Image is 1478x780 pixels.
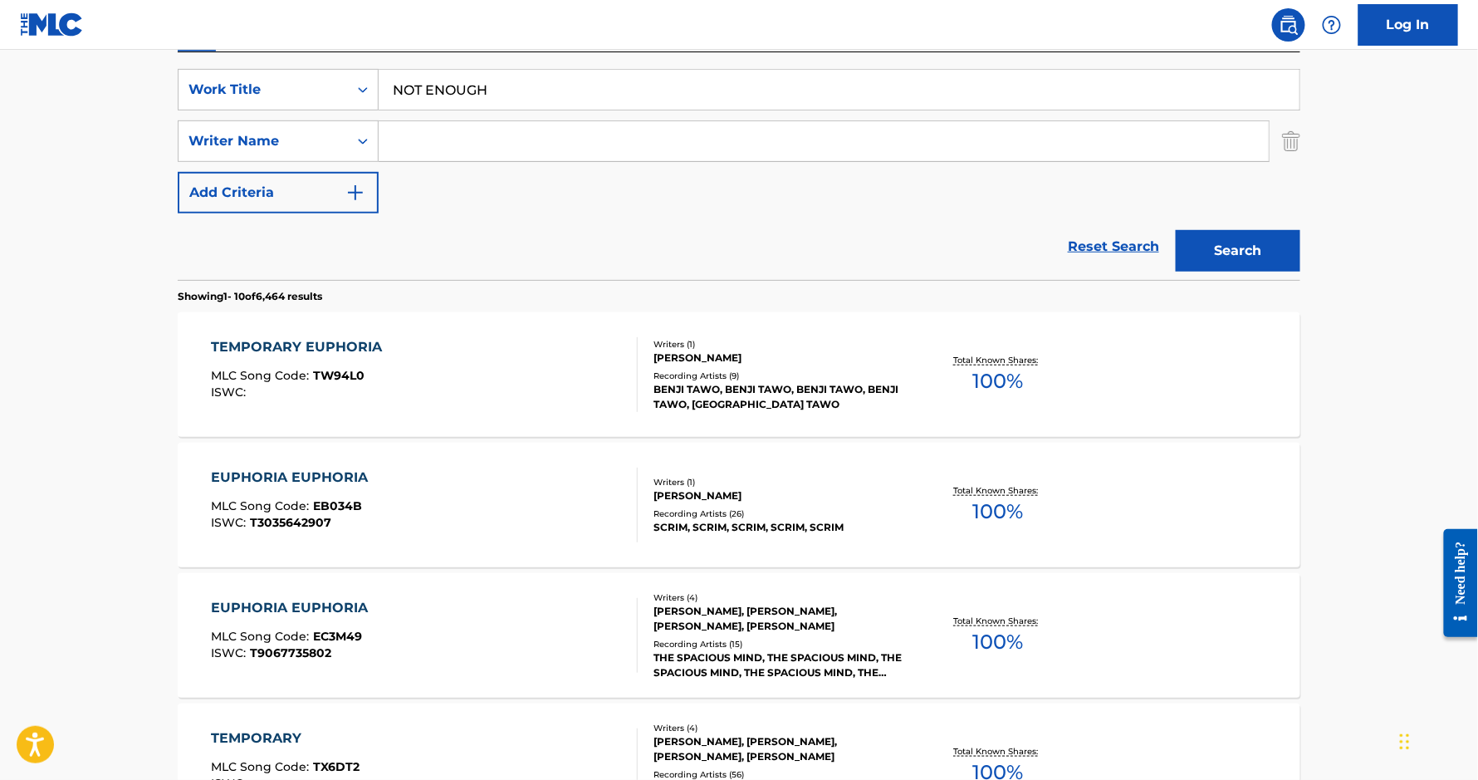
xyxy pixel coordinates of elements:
[345,183,365,203] img: 9d2ae6d4665cec9f34b9.svg
[212,498,314,513] span: MLC Song Code :
[653,488,904,503] div: [PERSON_NAME]
[1400,717,1410,767] div: Drag
[1432,517,1478,650] iframe: Resource Center
[1060,228,1167,265] a: Reset Search
[953,615,1042,627] p: Total Known Shares:
[212,337,391,357] div: TEMPORARY EUPHORIA
[178,573,1300,698] a: EUPHORIA EUPHORIAMLC Song Code:EC3M49ISWC:T9067735802Writers (4)[PERSON_NAME], [PERSON_NAME], [PE...
[1279,15,1299,35] img: search
[1322,15,1342,35] img: help
[212,368,314,383] span: MLC Song Code :
[178,289,322,304] p: Showing 1 - 10 of 6,464 results
[188,131,338,151] div: Writer Name
[212,468,377,488] div: EUPHORIA EUPHORIA
[953,745,1042,758] p: Total Known Shares:
[212,645,251,660] span: ISWC :
[653,370,904,382] div: Recording Artists ( 9 )
[314,368,365,383] span: TW94L0
[653,722,904,734] div: Writers ( 4 )
[251,645,332,660] span: T9067735802
[653,638,904,650] div: Recording Artists ( 15 )
[188,80,338,100] div: Work Title
[212,728,360,748] div: TEMPORARY
[1315,8,1348,42] div: Help
[20,12,84,37] img: MLC Logo
[972,497,1023,527] span: 100 %
[314,629,363,644] span: EC3M49
[653,734,904,764] div: [PERSON_NAME], [PERSON_NAME], [PERSON_NAME], [PERSON_NAME]
[653,382,904,412] div: BENJI TAWO, BENJI TAWO, BENJI TAWO, BENJI TAWO, [GEOGRAPHIC_DATA] TAWO
[953,484,1042,497] p: Total Known Shares:
[972,366,1023,396] span: 100 %
[653,508,904,520] div: Recording Artists ( 26 )
[212,629,314,644] span: MLC Song Code :
[212,598,377,618] div: EUPHORIA EUPHORIA
[953,354,1042,366] p: Total Known Shares:
[314,498,363,513] span: EB034B
[212,759,314,774] span: MLC Song Code :
[178,312,1300,437] a: TEMPORARY EUPHORIAMLC Song Code:TW94L0ISWC:Writers (1)[PERSON_NAME]Recording Artists (9)BENJI TAW...
[653,351,904,365] div: [PERSON_NAME]
[251,515,332,530] span: T3035642907
[972,627,1023,657] span: 100 %
[653,338,904,351] div: Writers ( 1 )
[1395,700,1478,780] iframe: Chat Widget
[178,69,1300,280] form: Search Form
[212,385,251,400] span: ISWC :
[1358,4,1458,46] a: Log In
[653,520,904,535] div: SCRIM, SCRIM, SCRIM, SCRIM, SCRIM
[653,591,904,604] div: Writers ( 4 )
[1176,230,1300,272] button: Search
[178,172,379,213] button: Add Criteria
[178,443,1300,567] a: EUPHORIA EUPHORIAMLC Song Code:EB034BISWC:T3035642907Writers (1)[PERSON_NAME]Recording Artists (2...
[314,759,360,774] span: TX6DT2
[653,650,904,680] div: THE SPACIOUS MIND, THE SPACIOUS MIND, THE SPACIOUS MIND, THE SPACIOUS MIND, THE SPACIOUS MIND
[1282,120,1300,162] img: Delete Criterion
[653,476,904,488] div: Writers ( 1 )
[1272,8,1305,42] a: Public Search
[212,515,251,530] span: ISWC :
[653,604,904,634] div: [PERSON_NAME], [PERSON_NAME], [PERSON_NAME], [PERSON_NAME]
